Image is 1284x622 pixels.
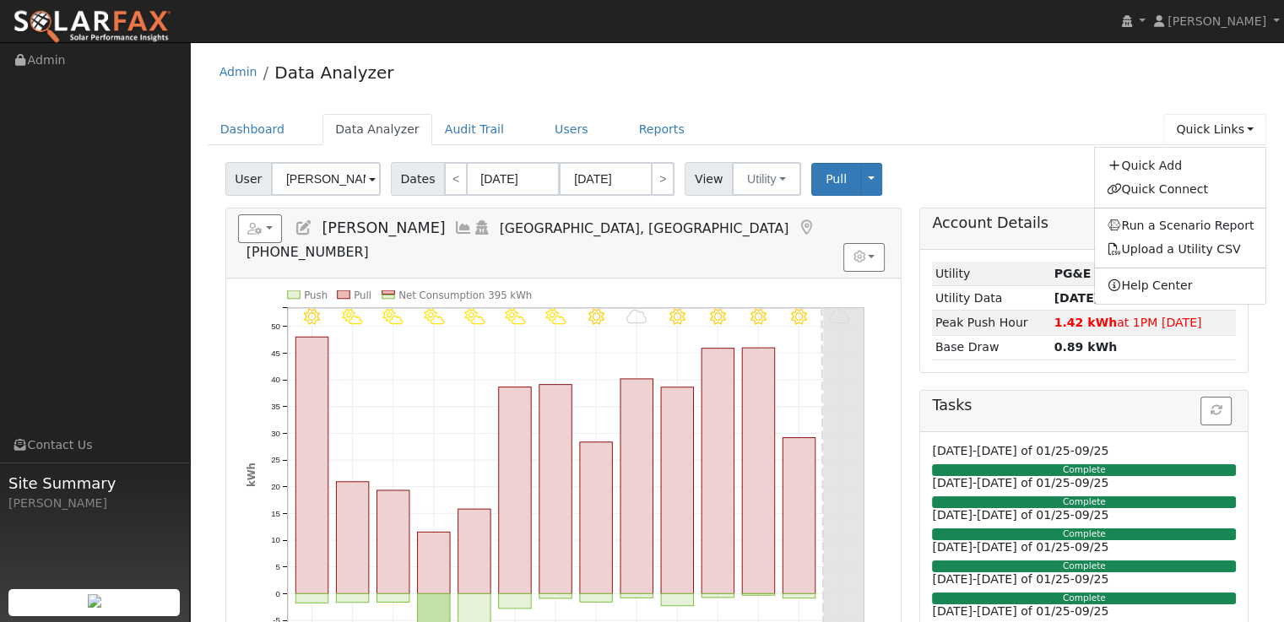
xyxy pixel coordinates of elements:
[499,387,531,593] rect: onclick=""
[732,162,801,196] button: Utility
[295,337,328,593] rect: onclick=""
[932,528,1236,540] div: Complete
[539,384,572,593] rect: onclick=""
[702,593,734,597] rect: onclick=""
[826,172,847,186] span: Pull
[932,476,1236,490] h6: [DATE]-[DATE] of 01/25-09/25
[661,387,693,594] rect: onclick=""
[271,402,280,411] text: 35
[791,309,807,325] i: 9/29 - Clear
[580,442,612,594] rect: onclick=""
[932,335,1051,360] td: Base Draw
[499,593,531,608] rect: onclick=""
[588,309,604,325] i: 9/24 - Clear
[391,162,445,196] span: Dates
[702,349,734,594] rect: onclick=""
[1095,274,1266,298] a: Help Center
[275,562,279,571] text: 5
[932,311,1051,335] td: Peak Push Hour
[932,592,1236,604] div: Complete
[271,455,280,464] text: 25
[354,289,371,301] text: Pull
[932,214,1236,232] h5: Account Details
[932,444,1236,458] h6: [DATE]-[DATE] of 01/25-09/25
[1163,114,1266,145] a: Quick Links
[651,162,675,196] a: >
[247,244,369,260] span: [PHONE_NUMBER]
[1107,242,1241,256] a: Upload a Utility CSV
[458,509,490,593] rect: onclick=""
[932,560,1236,572] div: Complete
[742,593,774,595] rect: onclick=""
[811,163,861,196] button: Pull
[304,309,320,325] i: 9/17 - Clear
[271,375,280,384] text: 40
[1054,340,1117,354] strong: 0.89 kWh
[322,219,445,236] span: [PERSON_NAME]
[271,482,280,491] text: 20
[417,532,449,593] rect: onclick=""
[626,114,697,145] a: Reports
[1168,14,1266,28] span: [PERSON_NAME]
[208,114,298,145] a: Dashboard
[1054,291,1166,305] strong: [DATE] to [DATE]
[580,593,612,602] rect: onclick=""
[932,572,1236,587] h6: [DATE]-[DATE] of 01/25-09/25
[1200,397,1232,425] button: Refresh
[783,593,815,598] rect: onclick=""
[1054,316,1117,329] strong: 1.42 kWh
[1095,154,1266,177] a: Quick Add
[1054,267,1091,280] strong: ID: 17357522, authorized: 10/01/25
[542,114,601,145] a: Users
[685,162,733,196] span: View
[545,309,566,325] i: 9/23 - PartlyCloudy
[797,219,815,236] a: Map
[463,309,485,325] i: 9/21 - PartlyCloudy
[271,535,280,544] text: 10
[295,219,313,236] a: Edit User (38168)
[398,289,532,301] text: Net Consumption 395 kWh
[295,593,328,603] rect: onclick=""
[669,309,685,325] i: 9/26 - Clear
[783,437,815,593] rect: onclick=""
[932,397,1236,414] h5: Tasks
[271,348,280,357] text: 45
[932,286,1051,311] td: Utility Data
[271,162,381,196] input: Select a User
[336,593,368,602] rect: onclick=""
[322,114,432,145] a: Data Analyzer
[336,482,368,594] rect: onclick=""
[932,604,1236,619] h6: [DATE]-[DATE] of 01/25-09/25
[932,508,1236,522] h6: [DATE]-[DATE] of 01/25-09/25
[932,464,1236,476] div: Complete
[382,309,404,325] i: 9/19 - PartlyCloudy
[932,496,1236,508] div: Complete
[1051,311,1236,335] td: at 1PM [DATE]
[661,593,693,605] rect: onclick=""
[13,9,171,45] img: SolarFax
[271,322,280,331] text: 50
[1095,214,1266,238] a: Run a Scenario Report
[750,309,767,325] i: 9/28 - Clear
[225,162,272,196] span: User
[88,594,101,608] img: retrieve
[500,220,789,236] span: [GEOGRAPHIC_DATA], [GEOGRAPHIC_DATA]
[377,490,409,593] rect: onclick=""
[473,219,491,236] a: Login As (last Never)
[1054,291,1195,305] span: (9m)
[710,309,726,325] i: 9/27 - Clear
[245,462,257,487] text: kWh
[742,348,774,593] rect: onclick=""
[271,508,280,517] text: 15
[304,289,328,301] text: Push
[432,114,517,145] a: Audit Trail
[932,262,1051,286] td: Utility
[271,428,280,437] text: 30
[444,162,468,196] a: <
[423,309,444,325] i: 9/20 - PartlyCloudy
[620,593,653,598] rect: onclick=""
[1095,177,1266,201] a: Quick Connect
[626,309,647,325] i: 9/25 - Cloudy
[219,65,257,78] a: Admin
[505,309,526,325] i: 9/22 - PartlyCloudy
